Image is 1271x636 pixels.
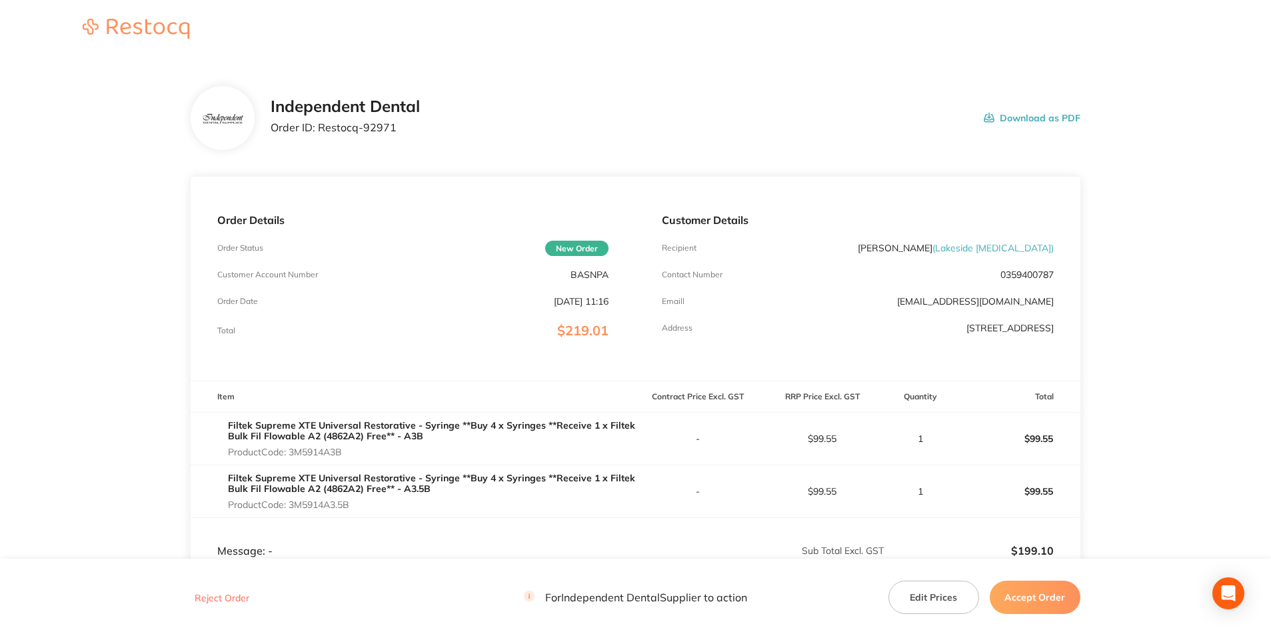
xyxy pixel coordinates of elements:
[984,97,1080,139] button: Download as PDF
[217,326,235,335] p: Total
[191,518,635,558] td: Message: -
[271,97,420,116] h2: Independent Dental
[662,214,1053,226] p: Customer Details
[956,381,1080,413] th: Total
[545,241,609,256] span: New Order
[554,296,609,307] p: [DATE] 11:16
[760,486,884,497] p: $99.55
[760,433,884,444] p: $99.55
[636,486,759,497] p: -
[885,545,1054,557] p: $199.10
[228,499,635,510] p: Product Code: 3M5914A3.5B
[636,545,884,556] p: Sub Total Excl. GST
[990,581,1080,614] button: Accept Order
[217,297,258,306] p: Order Date
[662,243,696,253] p: Recipient
[858,243,1054,253] p: [PERSON_NAME]
[884,381,956,413] th: Quantity
[191,381,635,413] th: Item
[885,433,955,444] p: 1
[956,475,1080,507] p: $99.55
[662,270,722,279] p: Contact Number
[271,121,420,133] p: Order ID: Restocq- 92971
[932,242,1054,254] span: ( Lakeside [MEDICAL_DATA] )
[201,112,244,125] img: bzV5Y2k1dA
[217,243,263,253] p: Order Status
[228,447,635,457] p: Product Code: 3M5914A3B
[897,295,1054,307] a: [EMAIL_ADDRESS][DOMAIN_NAME]
[888,581,979,614] button: Edit Prices
[635,381,760,413] th: Contract Price Excl. GST
[885,486,955,497] p: 1
[1000,269,1054,280] p: 0359400787
[217,214,609,226] p: Order Details
[69,19,203,41] a: Restocq logo
[636,433,759,444] p: -
[662,297,684,306] p: Emaill
[228,472,635,495] a: Filtek Supreme XTE Universal Restorative - Syringe **Buy 4 x Syringes **Receive 1 x Filtek Bulk F...
[571,269,609,280] p: BASNPA
[217,270,318,279] p: Customer Account Number
[966,323,1054,333] p: [STREET_ADDRESS]
[662,323,692,333] p: Address
[557,322,609,339] span: $219.01
[956,423,1080,455] p: $99.55
[191,592,253,604] button: Reject Order
[760,381,884,413] th: RRP Price Excl. GST
[1212,577,1244,609] div: Open Intercom Messenger
[228,419,635,442] a: Filtek Supreme XTE Universal Restorative - Syringe **Buy 4 x Syringes **Receive 1 x Filtek Bulk F...
[69,19,203,39] img: Restocq logo
[524,591,747,604] p: For Independent Dental Supplier to action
